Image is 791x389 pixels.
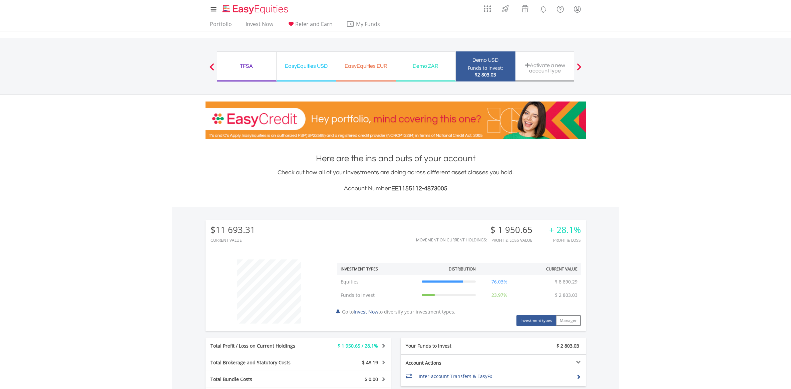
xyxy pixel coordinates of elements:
h1: Here are the ins and outs of your account [206,153,586,165]
td: Inter-account Transfers & EasyFx [419,371,571,381]
span: $ 0.00 [365,376,378,382]
button: Investment types [516,315,556,326]
img: thrive-v2.svg [500,3,511,14]
td: 23.97% [479,288,520,302]
div: Account Actions [401,360,493,366]
span: Refer and Earn [295,20,333,28]
div: Total Bundle Costs [206,376,314,383]
a: Invest Now [243,21,276,31]
button: Manager [556,315,581,326]
button: Previous [205,66,219,73]
td: $ 8 890.29 [551,275,581,288]
span: $2 803.03 [475,71,496,78]
a: My Profile [569,2,586,16]
div: CURRENT VALUE [211,238,255,242]
div: + 28.1% [549,225,581,235]
div: Total Brokerage and Statutory Costs [206,359,314,366]
a: Notifications [535,2,552,15]
img: vouchers-v2.svg [519,3,530,14]
a: Refer and Earn [284,21,335,31]
a: Invest Now [354,309,378,315]
img: grid-menu-icon.svg [484,5,491,12]
a: Portfolio [207,21,235,31]
button: Next [572,66,586,73]
span: $ 1 950.65 / 28.1% [338,343,378,349]
span: $ 2 803.03 [556,343,579,349]
td: 76.03% [479,275,520,288]
th: Investment Types [337,263,418,275]
div: Go to to diversify your investment types. [332,256,586,326]
div: Check out how all of your investments are doing across different asset classes you hold. [206,168,586,193]
div: Profit & Loss Value [490,238,541,242]
div: $ 1 950.65 [490,225,541,235]
div: TFSA [221,61,272,71]
div: Demo ZAR [400,61,451,71]
a: AppsGrid [479,2,495,12]
div: Total Profit / Loss on Current Holdings [206,343,314,349]
span: My Funds [346,20,390,28]
span: EE1155112-4873005 [391,185,447,192]
td: Equities [337,275,418,288]
div: Funds to invest: [468,65,503,71]
td: $ 2 803.03 [551,288,581,302]
h3: Account Number: [206,184,586,193]
div: Distribution [449,266,476,272]
div: EasyEquities USD [281,61,332,71]
img: EasyEquities_Logo.png [221,4,291,15]
div: Your Funds to Invest [401,343,493,349]
td: Funds to Invest [337,288,418,302]
div: Demo USD [460,55,511,65]
a: Home page [220,2,291,15]
span: $ 48.19 [362,359,378,366]
th: Current Value [520,263,581,275]
a: FAQ's and Support [552,2,569,15]
a: Vouchers [515,2,535,14]
img: EasyCredit Promotion Banner [206,102,586,139]
div: Profit & Loss [549,238,581,242]
div: EasyEquities EUR [340,61,392,71]
div: $11 693.31 [211,225,255,235]
div: Activate a new account type [519,62,571,73]
div: Movement on Current Holdings: [416,238,487,242]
